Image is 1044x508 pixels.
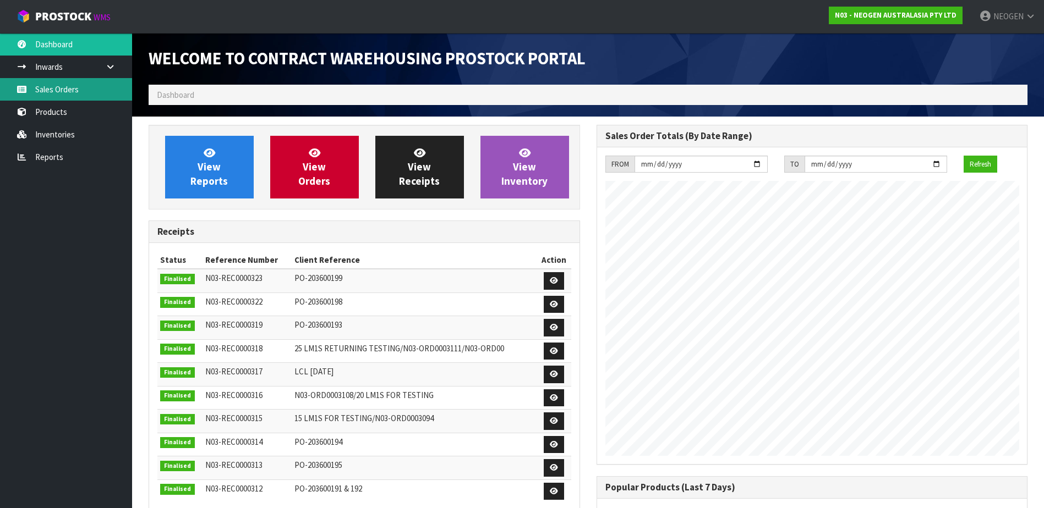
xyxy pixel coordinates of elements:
th: Reference Number [203,251,292,269]
small: WMS [94,12,111,23]
span: N03-REC0000314 [205,437,263,447]
span: PO-203600195 [294,460,342,470]
span: N03-REC0000318 [205,343,263,354]
h3: Receipts [157,227,571,237]
span: Welcome to Contract Warehousing ProStock Portal [149,48,586,69]
span: View Receipts [399,146,440,187]
span: N03-REC0000315 [205,413,263,423]
span: Finalised [160,274,195,285]
span: ProStock [35,9,91,24]
span: PO-203600191 & 192 [294,483,362,494]
span: View Orders [298,146,330,187]
span: Finalised [160,297,195,308]
a: ViewOrders [270,136,359,198]
a: ViewInventory [480,136,569,198]
span: View Reports [190,146,228,187]
button: Refresh [964,156,997,173]
span: Finalised [160,344,195,355]
span: Finalised [160,484,195,495]
span: Finalised [160,437,195,448]
span: PO-203600198 [294,296,342,307]
th: Client Reference [292,251,537,269]
strong: N03 - NEOGEN AUSTRALASIA PTY LTD [835,10,956,20]
span: 15 LM1S FOR TESTING/N03-ORD0003094 [294,413,434,423]
div: TO [784,156,805,173]
span: N03-REC0000313 [205,460,263,470]
span: PO-203600199 [294,273,342,283]
span: N03-REC0000323 [205,273,263,283]
span: View Inventory [501,146,548,187]
span: Finalised [160,414,195,425]
img: cube-alt.png [17,9,30,23]
span: LCL [DATE] [294,366,334,377]
th: Action [537,251,571,269]
a: ViewReports [165,136,254,198]
a: ViewReceipts [375,136,464,198]
span: Finalised [160,367,195,378]
span: N03-REC0000322 [205,296,263,307]
div: FROM [605,156,635,173]
h3: Popular Products (Last 7 Days) [605,482,1019,493]
span: Finalised [160,390,195,401]
span: NEOGEN [993,11,1024,21]
span: N03-REC0000317 [205,366,263,377]
span: N03-REC0000316 [205,390,263,400]
span: 25 LM1S RETURNING TESTING/N03-ORD0003111/N03-ORD00 [294,343,504,354]
span: Finalised [160,321,195,332]
span: PO-203600194 [294,437,342,447]
span: N03-ORD0003108/20 LM1S FOR TESTING [294,390,434,400]
span: N03-REC0000319 [205,319,263,330]
th: Status [157,251,203,269]
h3: Sales Order Totals (By Date Range) [605,131,1019,141]
span: PO-203600193 [294,319,342,330]
span: Dashboard [157,90,194,100]
span: Finalised [160,461,195,472]
span: N03-REC0000312 [205,483,263,494]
